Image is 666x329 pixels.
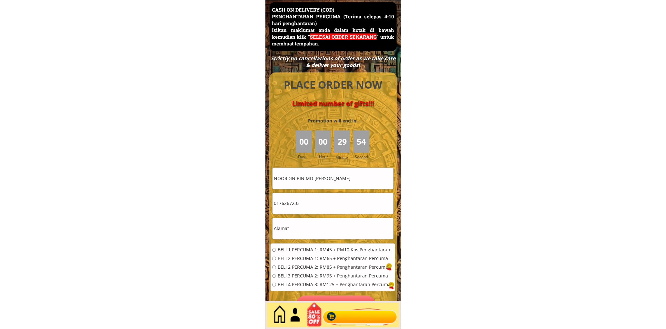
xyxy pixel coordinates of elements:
div: Strictly no cancellations of order as we take care & deliver your goods! [268,55,397,69]
h3: Second [355,154,371,160]
input: Nama [273,168,393,189]
input: Alamat [273,218,393,239]
input: Telefon [273,193,393,214]
p: Pesan sekarang [295,295,376,317]
h3: Hour [319,154,333,160]
span: BELI 2 PERCUMA 1: RM65 + Penghantaran Percuma [278,256,391,261]
span: BELI 3 PERCUMA 2: RM95 + Penghantaran Percuma [278,274,391,278]
h3: Day [298,154,314,160]
span: BELI 2 PERCUMA 2: RM85 + Penghantaran Percuma [278,265,391,270]
h3: Promotion will end in: [296,117,369,124]
h4: Limited number of gifts!!! [277,100,390,107]
h3: Minute [335,154,350,160]
h3: CASH ON DELIVERY (COD) PENGHANTARAN PERCUMA (Terima selepas 4-10 hari penghantaran) Isikan maklum... [272,6,394,47]
span: SELESAI ORDER SEKARANG [310,34,377,40]
span: BELI 4 PERCUMA 3: RM125 + Penghantaran Percuma [278,283,391,287]
h4: PLACE ORDER NOW [277,78,390,92]
span: BELI 1 PERCUMA 1: RM45 + RM10 Kos Penghantaran [278,248,391,252]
